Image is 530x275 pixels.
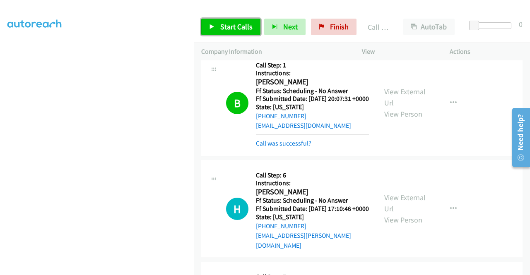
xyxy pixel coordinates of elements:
[473,22,511,29] div: Delay between calls (in seconds)
[384,87,426,108] a: View External Url
[226,198,248,220] h1: H
[220,22,253,31] span: Start Calls
[506,105,530,170] iframe: Resource Center
[256,205,369,213] h5: Ff Submitted Date: [DATE] 17:10:46 +0000
[256,171,369,179] h5: Call Step: 6
[256,213,369,221] h5: State: [US_STATE]
[256,196,369,205] h5: Ff Status: Scheduling - No Answer
[226,92,248,114] h1: B
[256,187,369,197] h2: [PERSON_NAME]
[256,232,351,249] a: [EMAIL_ADDRESS][PERSON_NAME][DOMAIN_NAME]
[450,47,523,57] p: Actions
[519,19,523,30] div: 0
[201,19,260,35] a: Start Calls
[330,22,349,31] span: Finish
[256,122,351,129] a: [EMAIL_ADDRESS][DOMAIN_NAME]
[256,139,311,147] a: Call was successful?
[384,193,426,213] a: View External Url
[226,198,248,220] div: The call is yet to be attempted
[256,179,369,187] h5: Instructions:
[256,87,369,95] h5: Ff Status: Scheduling - No Answer
[256,95,369,103] h5: Ff Submitted Date: [DATE] 20:07:31 +0000
[283,22,298,31] span: Next
[264,19,306,35] button: Next
[403,19,455,35] button: AutoTab
[256,77,369,87] h2: [PERSON_NAME]
[362,47,435,57] p: View
[256,61,369,69] h5: Call Step: 1
[256,112,306,120] a: [PHONE_NUMBER]
[311,19,357,35] a: Finish
[384,109,422,119] a: View Person
[368,22,388,33] p: Call Completed
[256,222,306,230] a: [PHONE_NUMBER]
[384,215,422,225] a: View Person
[256,69,369,77] h5: Instructions:
[256,103,369,111] h5: State: [US_STATE]
[201,47,347,57] p: Company Information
